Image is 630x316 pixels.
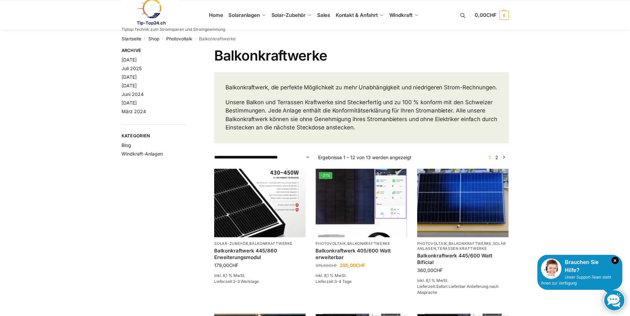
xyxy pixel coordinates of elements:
span: Lieferzeit: [214,279,259,284]
nav: Produkt-Seitennummerierung [485,154,509,161]
a: 0,00CHF 0 [475,5,509,25]
img: Solaranlage für den kleinen Balkon [417,169,509,237]
span: / [159,36,166,42]
a: Photovoltaik [315,241,346,246]
p: inkl. 8,1 % MwSt. [315,273,407,279]
span: 3-4 Tage [334,279,352,284]
a: Windkraft-Anlagen [121,151,163,157]
a: [DATE] [121,57,137,63]
select: Shop-Reihenfolge [214,154,310,161]
span: Lieferzeit: [417,284,499,295]
p: , [315,241,407,246]
span: / [192,36,199,42]
span: Sofort Lieferbar Anlieferung nach Absprache [417,284,499,295]
p: Tiptop Technik zum Stromsparen und Stromgewinnung [121,27,225,31]
img: Balkonkraftwerk 445/860 Erweiterungsmodul [214,169,306,237]
span: CHF [356,262,365,268]
a: Balkonkraftwerk 445/600 Watt Bificial [417,252,509,265]
a: Balkonkraftwerke [347,241,390,246]
a: -21%Steckerfertig Plug & Play mit 410 Watt [315,169,407,237]
bdi: 295,00 [340,262,365,268]
button: Close filters [187,48,191,55]
a: Windkraft [386,0,421,30]
a: Seite 2 [494,155,500,160]
span: Kontakt & Anfahrt [336,12,378,18]
a: Balkonkraftwerk 445/860 Erweiterungsmodul [214,248,306,260]
a: Balkonkraftwerk 405/600 Watt erweiterbar [315,248,407,260]
span: 2-3 Werktage [233,279,259,284]
a: Kontakt & Anfahrt [333,0,386,30]
a: [DATE] [121,83,137,88]
a: Balkonkraftwerke [449,241,492,246]
span: 0,00 [475,12,496,18]
a: Juni 2024 [121,91,144,97]
p: Ergebnisse 1 – 12 von 13 werden angezeigt [318,154,412,161]
a: Solar-Zubehör [268,0,314,30]
a: Blog [121,142,131,148]
p: , , , [417,241,509,251]
a: → [501,154,506,161]
bdi: 375,00 [315,263,337,268]
span: Windkraft [389,12,412,18]
bdi: 179,00 [214,262,238,268]
span: CHF [433,267,443,273]
a: Juli 2025 [121,66,142,71]
p: Balkonkraftwerk, die perfekte Möglichkeit zu mehr Unabhängigkeit und niedrigeren Strom-Rechnungen. [225,83,497,92]
p: inkl. 8,1 % MwSt. [417,278,509,284]
a: Shop [148,36,159,41]
a: [DATE] [121,100,137,106]
bdi: 360,00 [417,267,443,273]
p: , [214,241,306,246]
span: Kategorien [121,133,187,139]
span: Sales [317,12,330,18]
span: Unser Support-Team steht Ihnen zur Verfügung [541,275,611,286]
a: Solaranlagen [226,0,268,30]
span: Solar-Zubehör [271,12,306,18]
a: Solar-Zubehör [214,241,248,246]
nav: Breadcrumb [121,30,509,47]
span: Seite 1 [487,155,492,160]
a: Balkonkraftwerke [249,241,292,246]
h1: Balkonkraftwerke [214,47,509,64]
a: März 2024 [121,109,146,114]
img: Steckerfertig Plug & Play mit 410 Watt [315,169,407,237]
p: Unsere Balkon und Terrassen Kraftwerke sind Steckerfertig und zu 100 % konform mit den Schweizer ... [225,98,497,132]
div: Brauchen Sie Hilfe? [541,258,619,274]
span: Lieferzeit: [315,279,352,284]
span: CHF [329,263,337,268]
p: inkl. 8,1 % MwSt. [214,273,306,279]
span: Archive [121,47,187,54]
span: CHF [486,12,497,18]
a: Sales [314,0,333,30]
span: Solaranlagen [228,12,260,18]
span: 0 [500,11,509,20]
a: Solaranlagen [417,241,506,251]
a: Startseite [121,36,141,41]
i: Schließen [611,257,619,264]
a: Terassen Kraftwerke [437,246,487,251]
a: Photovoltaik [166,36,192,41]
span: CHF [229,262,238,268]
a: [DATE] [121,74,137,80]
span: / [141,36,148,42]
img: Customer service [541,258,561,279]
a: Photovoltaik [417,241,447,246]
